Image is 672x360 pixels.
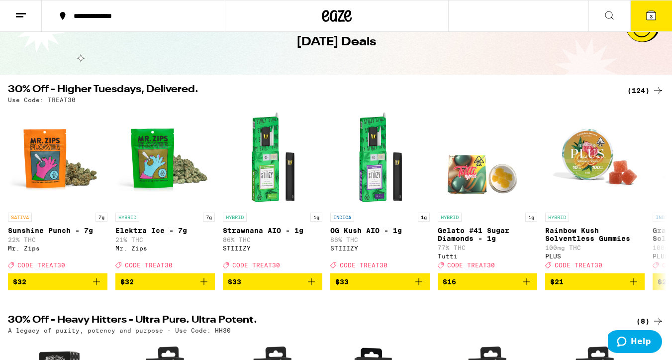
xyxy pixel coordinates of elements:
span: $16 [443,278,456,286]
p: OG Kush AIO - 1g [330,227,430,235]
a: Open page for Gelato #41 Sugar Diamonds - 1g from Tutti [438,108,537,273]
span: CODE TREAT30 [125,262,173,268]
p: Sunshine Punch - 7g [8,227,107,235]
p: 1g [525,213,537,222]
span: $21 [658,278,671,286]
span: CODE TREAT30 [340,262,387,268]
div: Mr. Zips [115,245,215,251]
a: Open page for Sunshine Punch - 7g from Mr. Zips [8,108,107,273]
p: 86% THC [223,237,322,243]
p: 7g [96,213,107,222]
p: Gelato #41 Sugar Diamonds - 1g [438,227,537,242]
a: (8) [636,315,664,327]
p: 7g [203,213,215,222]
iframe: Opens a widget where you can find more information [608,330,662,355]
p: Rainbow Kush Solventless Gummies [545,227,645,242]
p: Use Code: TREAT30 [8,97,76,103]
span: $32 [13,278,26,286]
p: 86% THC [330,237,430,243]
h2: 30% Off - Heavy Hitters - Ultra Pure. Ultra Potent. [8,315,615,327]
p: Strawnana AIO - 1g [223,227,322,235]
p: 1g [418,213,430,222]
p: 22% THC [8,237,107,243]
span: CODE TREAT30 [17,262,65,268]
p: SATIVA [8,213,32,222]
p: INDICA [330,213,354,222]
p: 1g [310,213,322,222]
span: $33 [228,278,241,286]
h1: [DATE] Deals [296,34,376,51]
p: 77% THC [438,244,537,251]
span: CODE TREAT30 [232,262,280,268]
a: Open page for OG Kush AIO - 1g from STIIIZY [330,108,430,273]
p: Elektra Ice - 7g [115,227,215,235]
button: Add to bag [115,273,215,290]
p: HYBRID [438,213,462,222]
span: $33 [335,278,349,286]
p: HYBRID [545,213,569,222]
img: Tutti - Gelato #41 Sugar Diamonds - 1g [438,108,537,208]
a: Open page for Rainbow Kush Solventless Gummies from PLUS [545,108,645,273]
img: STIIIZY - OG Kush AIO - 1g [330,108,430,208]
span: $32 [120,278,134,286]
img: STIIIZY - Strawnana AIO - 1g [223,108,322,208]
h2: 30% Off - Higher Tuesdays, Delivered. [8,85,615,97]
span: CODE TREAT30 [447,262,495,268]
img: Mr. Zips - Sunshine Punch - 7g [8,108,107,208]
button: Add to bag [330,273,430,290]
p: HYBRID [115,213,139,222]
span: CODE TREAT30 [555,262,602,268]
div: STIIIZY [330,245,430,251]
p: 100mg THC [545,244,645,251]
button: Add to bag [438,273,537,290]
p: 21% THC [115,237,215,243]
p: HYBRID [223,213,247,222]
div: Tutti [438,253,537,259]
a: Open page for Elektra Ice - 7g from Mr. Zips [115,108,215,273]
p: A legacy of purity, potency and purpose - Use Code: HH30 [8,327,231,334]
span: 3 [650,13,653,19]
div: Mr. Zips [8,245,107,251]
img: Mr. Zips - Elektra Ice - 7g [115,108,215,208]
div: STIIIZY [223,245,322,251]
a: (124) [627,85,664,97]
img: PLUS - Rainbow Kush Solventless Gummies [545,108,645,208]
button: Add to bag [223,273,322,290]
div: PLUS [545,253,645,259]
a: Open page for Strawnana AIO - 1g from STIIIZY [223,108,322,273]
span: $21 [550,278,564,286]
button: Add to bag [545,273,645,290]
button: 3 [630,0,672,31]
button: Add to bag [8,273,107,290]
